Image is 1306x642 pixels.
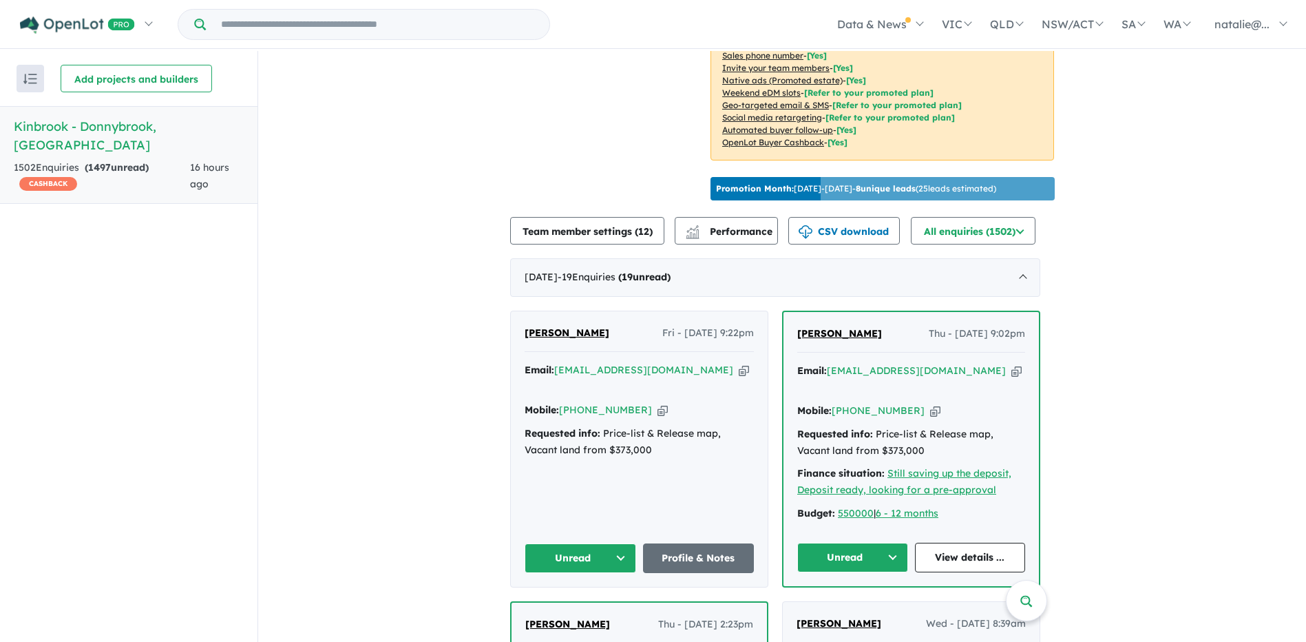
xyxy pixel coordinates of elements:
a: [PERSON_NAME] [525,617,610,633]
p: [DATE] - [DATE] - ( 25 leads estimated) [716,183,996,195]
span: 16 hours ago [190,161,229,190]
span: natalie@... [1214,17,1270,31]
div: 1502 Enquir ies [14,160,190,193]
span: [Yes] [836,125,856,135]
a: [PERSON_NAME] [797,326,882,342]
u: Geo-targeted email & SMS [722,100,829,110]
u: Sales phone number [722,50,803,61]
button: Copy [657,403,668,417]
button: Copy [739,363,749,377]
strong: Budget: [797,507,835,519]
u: Weekend eDM slots [722,87,801,98]
a: View details ... [915,543,1026,572]
b: 8 unique leads [856,183,916,194]
a: 6 - 12 months [876,507,938,519]
a: [EMAIL_ADDRESS][DOMAIN_NAME] [827,364,1006,377]
span: Wed - [DATE] 8:39am [926,616,1026,632]
button: Copy [930,404,940,418]
span: Fri - [DATE] 9:22pm [662,325,754,342]
b: Promotion Month: [716,183,794,194]
strong: Email: [797,364,827,377]
button: Performance [675,217,778,245]
span: [ Yes ] [807,50,827,61]
div: Price-list & Release map, Vacant land from $373,000 [797,426,1025,459]
span: [Yes] [846,75,866,85]
span: Performance [688,225,772,238]
button: Unread [797,543,908,572]
div: Price-list & Release map, Vacant land from $373,000 [525,426,754,459]
strong: ( unread) [85,161,149,174]
img: line-chart.svg [686,225,699,233]
img: bar-chart.svg [686,229,699,238]
img: sort.svg [23,74,37,84]
strong: Email: [525,364,554,376]
strong: Requested info: [525,427,600,439]
a: [PHONE_NUMBER] [559,404,652,416]
strong: Finance situation: [797,467,885,479]
strong: ( unread) [618,271,671,283]
span: Thu - [DATE] 2:23pm [658,617,753,633]
u: OpenLot Buyer Cashback [722,137,824,147]
h5: Kinbrook - Donnybrook , [GEOGRAPHIC_DATA] [14,117,244,154]
button: CSV download [788,217,900,245]
span: CASHBACK [19,177,77,191]
u: Invite your team members [722,63,830,73]
span: 19 [622,271,633,283]
span: [Refer to your promoted plan] [832,100,962,110]
button: Add projects and builders [61,65,212,92]
span: [ Yes ] [833,63,853,73]
span: [Refer to your promoted plan] [825,112,955,123]
span: Thu - [DATE] 9:02pm [929,326,1025,342]
span: - 19 Enquir ies [558,271,671,283]
input: Try estate name, suburb, builder or developer [209,10,547,39]
u: Social media retargeting [722,112,822,123]
a: [EMAIL_ADDRESS][DOMAIN_NAME] [554,364,733,376]
strong: Mobile: [797,404,832,417]
strong: Mobile: [525,404,559,416]
a: [PERSON_NAME] [797,616,881,632]
strong: Requested info: [797,428,873,440]
a: [PERSON_NAME] [525,325,609,342]
a: Profile & Notes [643,543,755,573]
span: [PERSON_NAME] [797,327,882,340]
img: download icon [799,225,812,239]
a: Still saving up the deposit, Deposit ready, looking for a pre-approval [797,467,1011,496]
span: [PERSON_NAME] [525,327,609,339]
span: 12 [638,225,649,238]
a: 550000 [838,507,874,519]
span: [PERSON_NAME] [797,617,881,630]
span: 1497 [88,161,111,174]
button: Copy [1011,364,1022,378]
button: Team member settings (12) [510,217,664,245]
div: | [797,506,1025,522]
span: [Yes] [828,137,847,147]
u: Native ads (Promoted estate) [722,75,843,85]
button: Unread [525,543,636,573]
img: Openlot PRO Logo White [20,17,135,34]
a: [PHONE_NUMBER] [832,404,925,417]
div: [DATE] [510,258,1040,297]
span: [Refer to your promoted plan] [804,87,934,98]
span: [PERSON_NAME] [525,618,610,630]
u: Automated buyer follow-up [722,125,833,135]
button: All enquiries (1502) [911,217,1035,245]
